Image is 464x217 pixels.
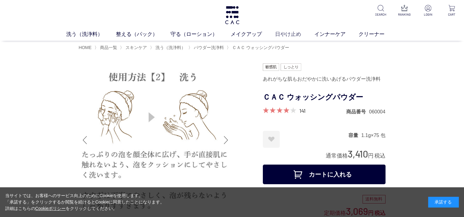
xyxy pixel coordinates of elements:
a: 守る（ローション） [171,30,231,38]
a: お気に入りに登録する [263,131,280,148]
li: 〉 [120,45,148,51]
p: CART [444,12,459,17]
div: あれがちな肌もおだやかに洗いあげるパウダー洗浄料 [263,74,385,84]
dd: 1.1g×75 包 [361,132,385,139]
img: しっとり [281,63,301,71]
dt: 商品番号 [346,108,369,115]
a: 141 [299,107,305,114]
a: メイクアップ [231,30,275,38]
li: 〉 [150,45,187,51]
a: SEARCH [373,5,388,17]
span: ＣＡＣ ウォッシングパウダー [232,45,289,50]
span: 税込 [374,153,385,159]
a: クリーナー [359,30,398,38]
p: LOGIN [420,12,435,17]
img: ＣＡＣ ウォッシングパウダー [79,63,232,217]
a: RANKING [397,5,412,17]
button: カートに入れる [263,165,385,184]
a: パウダー洗浄料 [193,45,224,50]
a: LOGIN [420,5,435,17]
a: Cookieポリシー [35,206,66,211]
a: HOME [79,45,92,50]
span: スキンケア [125,45,147,50]
a: 日やけ止め [275,30,314,38]
p: SEARCH [373,12,388,17]
a: 整える（パック） [116,30,171,38]
dd: 060004 [369,108,385,115]
a: 洗う（洗浄料） [154,45,186,50]
dt: 容量 [348,132,361,139]
a: ＣＡＣ ウォッシングパウダー [231,45,289,50]
span: 円 [368,153,374,159]
div: Previous slide [79,128,91,152]
span: パウダー洗浄料 [194,45,224,50]
div: 当サイトでは、お客様へのサービス向上のためにCookieを使用します。 「承諾する」をクリックするか閲覧を続けるとCookieに同意したことになります。 詳細はこちらの をクリックしてください。 [5,192,165,212]
span: 商品一覧 [100,45,117,50]
div: 承諾する [428,197,459,207]
img: logo [224,6,240,24]
img: 敏感肌 [263,63,279,71]
li: 〉 [188,45,225,51]
li: 〉 [94,45,119,51]
div: Next slide [220,128,232,152]
span: 洗う（洗浄料） [155,45,186,50]
a: 商品一覧 [99,45,117,50]
h1: ＣＡＣ ウォッシングパウダー [263,90,385,104]
a: 洗う（洗浄料） [66,30,116,38]
a: スキンケア [124,45,147,50]
a: CART [444,5,459,17]
span: 通常価格 [326,153,348,159]
a: インナーケア [314,30,359,38]
li: 〉 [227,45,291,51]
p: RANKING [397,12,412,17]
span: 3,410 [348,148,368,159]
